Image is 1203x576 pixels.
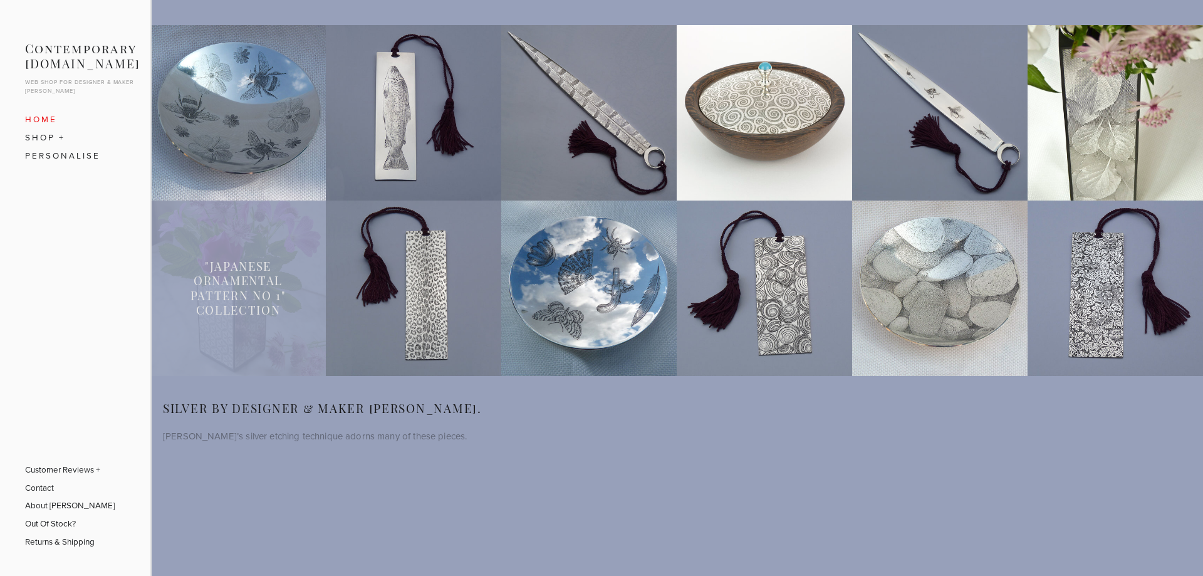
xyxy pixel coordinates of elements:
[163,428,1190,444] p: [PERSON_NAME]’s silver etching technique adorns many of these pieces.
[25,461,115,479] a: Customer Reviews
[25,515,115,533] a: Out Of Stock?
[163,401,1190,416] h3: sILVER By Designer & Maker [PERSON_NAME].
[25,496,115,515] a: About [PERSON_NAME]
[25,41,140,71] a: Contemporary [DOMAIN_NAME]
[25,78,140,95] p: Web shop for designer & maker [PERSON_NAME]
[25,479,115,497] a: Contact
[25,147,125,165] a: Personalise
[25,128,125,147] a: SHOP
[25,533,115,551] a: Returns & Shipping
[25,110,125,128] a: Home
